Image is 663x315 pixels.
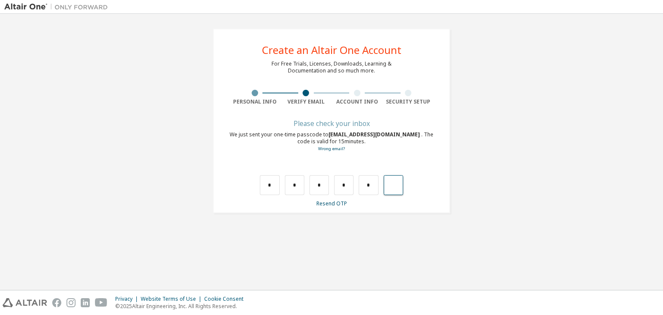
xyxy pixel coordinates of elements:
img: Altair One [4,3,112,11]
img: facebook.svg [52,298,61,307]
div: We just sent your one-time passcode to . The code is valid for 15 minutes. [229,131,434,152]
div: Verify Email [281,98,332,105]
span: [EMAIL_ADDRESS][DOMAIN_NAME] [328,131,421,138]
div: Account Info [331,98,383,105]
div: Personal Info [229,98,281,105]
div: Privacy [115,296,141,302]
img: youtube.svg [95,298,107,307]
p: © 2025 Altair Engineering, Inc. All Rights Reserved. [115,302,249,310]
a: Resend OTP [316,200,347,207]
div: Cookie Consent [204,296,249,302]
img: linkedin.svg [81,298,90,307]
div: Website Terms of Use [141,296,204,302]
div: For Free Trials, Licenses, Downloads, Learning & Documentation and so much more. [272,60,391,74]
img: altair_logo.svg [3,298,47,307]
div: Create an Altair One Account [262,45,401,55]
div: Security Setup [383,98,434,105]
img: instagram.svg [66,298,76,307]
a: Go back to the registration form [318,146,345,151]
div: Please check your inbox [229,121,434,126]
